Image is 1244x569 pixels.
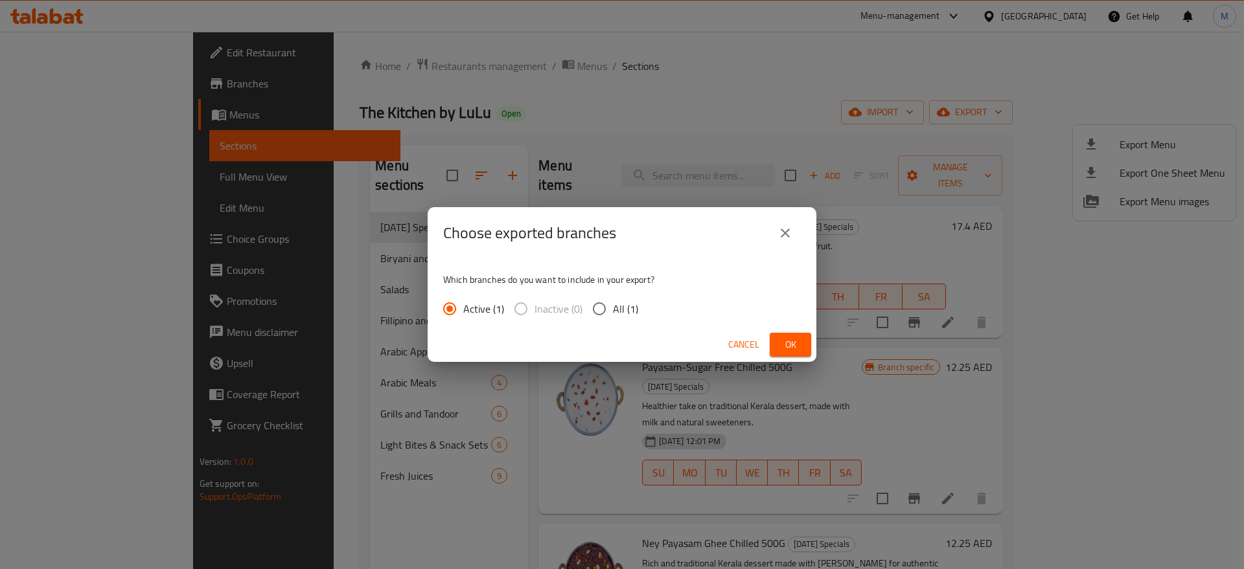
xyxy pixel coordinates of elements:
[613,301,638,317] span: All (1)
[535,301,582,317] span: Inactive (0)
[728,337,759,353] span: Cancel
[443,273,801,286] p: Which branches do you want to include in your export?
[770,218,801,249] button: close
[463,301,504,317] span: Active (1)
[723,333,765,357] button: Cancel
[443,223,616,243] h2: Choose exported branches
[770,333,811,357] button: Ok
[780,337,801,353] span: Ok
